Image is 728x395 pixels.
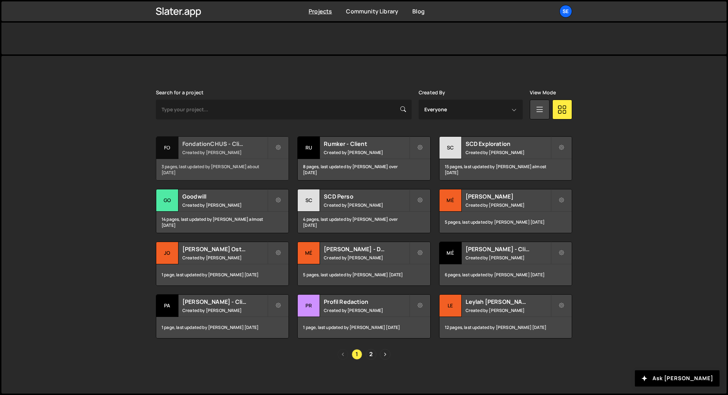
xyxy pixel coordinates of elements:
div: 5 pages, last updated by [PERSON_NAME] [DATE] [298,264,430,285]
div: SC [298,189,320,212]
div: 6 pages, last updated by [PERSON_NAME] [DATE] [439,264,572,285]
div: Jo [156,242,178,264]
a: Community Library [346,7,398,15]
a: Mé [PERSON_NAME] - Design Created by [PERSON_NAME] 5 pages, last updated by [PERSON_NAME] [DATE] [297,242,430,286]
h2: [PERSON_NAME] Osteopath - Design [182,245,267,253]
div: 14 pages, last updated by [PERSON_NAME] almost [DATE] [156,212,289,233]
a: Blog [412,7,425,15]
a: Mé [PERSON_NAME] - Client Created by [PERSON_NAME] 6 pages, last updated by [PERSON_NAME] [DATE] [439,242,572,286]
h2: Leylah [PERSON_NAME] Foundation - Design [466,298,551,306]
small: Created by [PERSON_NAME] [324,149,409,155]
a: Se [559,5,572,18]
h2: SCD Perso [324,193,409,200]
a: Pr Profil Redaction Created by [PERSON_NAME] 1 page, last updated by [PERSON_NAME] [DATE] [297,294,430,338]
div: 4 pages, last updated by [PERSON_NAME] over [DATE] [298,212,430,233]
div: 8 pages, last updated by [PERSON_NAME] over [DATE] [298,159,430,180]
div: 5 pages, last updated by [PERSON_NAME] [DATE] [439,212,572,233]
label: Created By [419,90,445,95]
small: Created by [PERSON_NAME] [324,255,409,261]
div: 15 pages, last updated by [PERSON_NAME] almost [DATE] [439,159,572,180]
a: Mé [PERSON_NAME] Created by [PERSON_NAME] 5 pages, last updated by [PERSON_NAME] [DATE] [439,189,572,233]
div: Pa [156,295,178,317]
div: Fo [156,137,178,159]
a: Page 2 [366,349,376,360]
small: Created by [PERSON_NAME] [182,255,267,261]
small: Created by [PERSON_NAME] [466,149,551,155]
div: Go [156,189,178,212]
h2: Profil Redaction [324,298,409,306]
a: Go Goodwill Created by [PERSON_NAME] 14 pages, last updated by [PERSON_NAME] almost [DATE] [156,189,289,233]
div: Pagination [156,349,572,360]
small: Created by [PERSON_NAME] [324,202,409,208]
label: View Mode [530,90,556,95]
div: 3 pages, last updated by [PERSON_NAME] about [DATE] [156,159,289,180]
input: Type your project... [156,100,412,119]
h2: [PERSON_NAME] [466,193,551,200]
div: Le [439,295,462,317]
a: Pa [PERSON_NAME] - Client Created by [PERSON_NAME] 1 page, last updated by [PERSON_NAME] [DATE] [156,294,289,338]
a: Le Leylah [PERSON_NAME] Foundation - Design Created by [PERSON_NAME] 12 pages, last updated by [P... [439,294,572,338]
label: Search for a project [156,90,204,95]
h2: [PERSON_NAME] - Design [324,245,409,253]
a: Ru Rumker - Client Created by [PERSON_NAME] 8 pages, last updated by [PERSON_NAME] over [DATE] [297,136,430,181]
h2: [PERSON_NAME] - Client [182,298,267,306]
small: Created by [PERSON_NAME] [466,255,551,261]
a: Projects [309,7,332,15]
small: Created by [PERSON_NAME] [182,149,267,155]
div: Pr [298,295,320,317]
small: Created by [PERSON_NAME] [466,202,551,208]
h2: FondationCHUS - Client [182,140,267,148]
h2: Goodwill [182,193,267,200]
h2: SCD Exploration [466,140,551,148]
small: Created by [PERSON_NAME] [182,307,267,313]
button: Ask [PERSON_NAME] [635,370,720,387]
small: Created by [PERSON_NAME] [324,307,409,313]
div: 1 page, last updated by [PERSON_NAME] [DATE] [156,264,289,285]
h2: Rumker - Client [324,140,409,148]
a: Fo FondationCHUS - Client Created by [PERSON_NAME] 3 pages, last updated by [PERSON_NAME] about [... [156,136,289,181]
div: 12 pages, last updated by [PERSON_NAME] [DATE] [439,317,572,338]
a: SC SCD Exploration Created by [PERSON_NAME] 15 pages, last updated by [PERSON_NAME] almost [DATE] [439,136,572,181]
a: SC SCD Perso Created by [PERSON_NAME] 4 pages, last updated by [PERSON_NAME] over [DATE] [297,189,430,233]
div: SC [439,137,462,159]
div: Mé [298,242,320,264]
a: Jo [PERSON_NAME] Osteopath - Design Created by [PERSON_NAME] 1 page, last updated by [PERSON_NAME... [156,242,289,286]
div: Mé [439,189,462,212]
div: Mé [439,242,462,264]
small: Created by [PERSON_NAME] [182,202,267,208]
div: 1 page, last updated by [PERSON_NAME] [DATE] [156,317,289,338]
div: 1 page, last updated by [PERSON_NAME] [DATE] [298,317,430,338]
a: Next page [380,349,390,360]
h2: [PERSON_NAME] - Client [466,245,551,253]
small: Created by [PERSON_NAME] [466,307,551,313]
div: Ru [298,137,320,159]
